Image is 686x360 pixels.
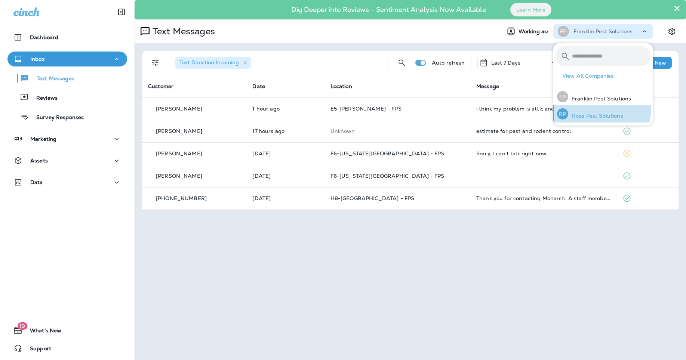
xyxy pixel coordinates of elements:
[156,150,202,156] p: [PERSON_NAME]
[559,70,653,82] button: View All Companies
[270,9,508,11] p: Dig Deeper into Reviews - Sentiment Analysis Now Available
[330,195,415,202] span: H8-[GEOGRAPHIC_DATA] - FPS
[394,55,409,70] button: Search Messages
[476,83,499,90] span: Message
[252,106,318,112] p: Sep 29, 2025 10:44 AM
[252,128,318,134] p: Sep 28, 2025 07:18 PM
[156,173,202,179] p: [PERSON_NAME]
[476,106,610,112] div: i think my problem is attic and basement and maybe crawl spaces
[7,323,127,338] button: 19What's New
[111,4,132,19] button: Collapse Sidebar
[7,52,127,66] button: Inbox
[175,57,251,69] div: Text Direction:Incoming
[30,179,43,185] p: Data
[148,83,173,90] span: Customer
[156,195,207,201] p: [PHONE_NUMBER]
[330,128,464,134] p: This customer does not have a last location and the phone number they messaged is not assigned to...
[557,91,568,102] div: FP
[150,26,215,37] p: Text Messages
[7,153,127,168] button: Assets
[476,195,610,201] div: Thank you for contacting Monarch. A staff member will respond to you shortly. Reply STOP to opt o...
[330,83,352,90] span: Location
[252,173,318,179] p: Sep 24, 2025 09:22 AM
[148,55,163,70] button: Filters
[22,328,61,336] span: What's New
[330,150,444,157] span: F6-[US_STATE][GEOGRAPHIC_DATA] - FPS
[7,30,127,45] button: Dashboard
[510,3,551,16] button: Learn More
[17,322,27,330] span: 19
[655,60,666,66] p: New
[29,114,84,121] p: Survey Responses
[29,95,58,102] p: Reviews
[330,173,444,179] span: F6-[US_STATE][GEOGRAPHIC_DATA] - FPS
[30,158,48,164] p: Assets
[156,128,202,134] p: [PERSON_NAME]
[476,128,610,134] div: estimate for pest and rodent control
[568,96,631,102] p: Franklin Pest Solutions
[30,136,56,142] p: Marketing
[573,28,633,34] p: Franklin Pest Solutions
[330,105,402,112] span: E5-[PERSON_NAME] - FPS
[252,150,318,156] p: Sep 24, 2025 03:23 PM
[7,341,127,356] button: Support
[22,345,51,354] span: Support
[30,56,44,62] p: Inbox
[476,150,610,156] div: Sorry, I can't talk right now.
[179,59,239,66] span: Text Direction : Incoming
[673,2,680,14] button: Close
[519,28,550,35] span: Working as:
[558,26,569,37] div: FP
[665,25,679,38] button: Settings
[7,109,127,125] button: Survey Responses
[557,108,568,120] div: RP
[553,105,653,122] button: RPRose Pest Solutions
[432,60,465,66] p: Auto refresh
[553,88,653,105] button: FPFranklin Pest Solutions
[7,131,127,146] button: Marketing
[7,175,127,190] button: Data
[491,60,521,66] p: Last 7 Days
[156,106,202,112] p: [PERSON_NAME]
[252,195,318,201] p: Sep 23, 2025 10:37 AM
[7,90,127,105] button: Reviews
[7,70,127,86] button: Text Messages
[568,113,623,119] p: Rose Pest Solutions
[29,75,74,83] p: Text Messages
[30,34,58,40] p: Dashboard
[252,83,265,90] span: Date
